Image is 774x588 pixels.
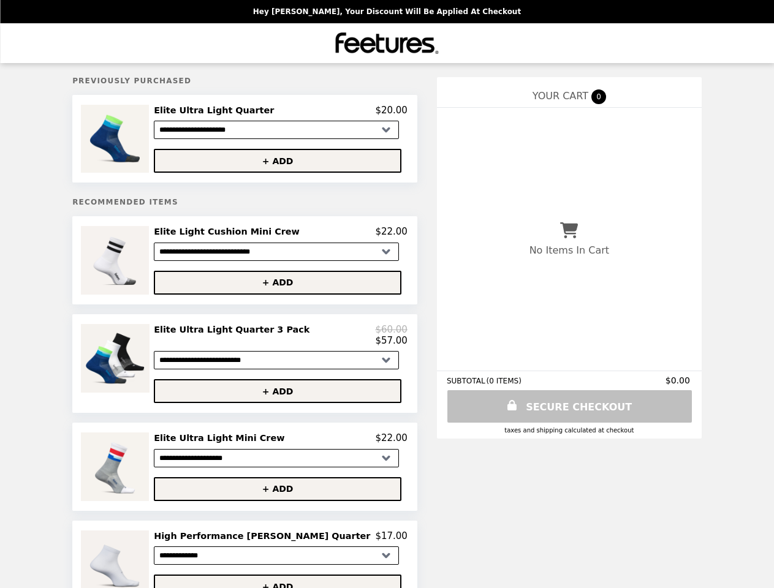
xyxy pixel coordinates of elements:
[666,375,692,385] span: $0.00
[154,271,401,295] button: + ADD
[375,324,408,335] p: $60.00
[529,244,609,256] p: No Items In Cart
[154,351,399,369] select: Select a product variant
[72,77,417,85] h5: Previously Purchased
[81,226,152,294] img: Elite Light Cushion Mini Crew
[375,226,408,237] p: $22.00
[336,31,439,56] img: Brand Logo
[154,449,399,467] select: Select a product variant
[154,379,401,403] button: + ADD
[81,105,152,173] img: Elite Ultra Light Quarter
[154,546,399,565] select: Select a product variant
[447,377,487,385] span: SUBTOTAL
[375,530,408,541] p: $17.00
[154,105,279,116] h2: Elite Ultra Light Quarter
[253,7,521,16] p: Hey [PERSON_NAME], your discount will be applied at checkout
[154,530,375,541] h2: High Performance [PERSON_NAME] Quarter
[154,324,314,335] h2: Elite Ultra Light Quarter 3 Pack
[154,121,399,139] select: Select a product variant
[154,149,401,173] button: + ADD
[447,427,692,434] div: Taxes and Shipping calculated at checkout
[81,324,153,393] img: Elite Ultra Light Quarter 3 Pack
[487,377,522,385] span: ( 0 ITEMS )
[72,198,417,206] h5: Recommended Items
[533,90,588,102] span: YOUR CART
[154,226,305,237] h2: Elite Light Cushion Mini Crew
[375,335,408,346] p: $57.00
[154,477,401,501] button: + ADD
[81,432,152,500] img: Elite Ultra Light Mini Crew
[591,89,606,104] span: 0
[154,243,399,261] select: Select a product variant
[154,432,289,443] h2: Elite Ultra Light Mini Crew
[375,105,408,116] p: $20.00
[375,432,408,443] p: $22.00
